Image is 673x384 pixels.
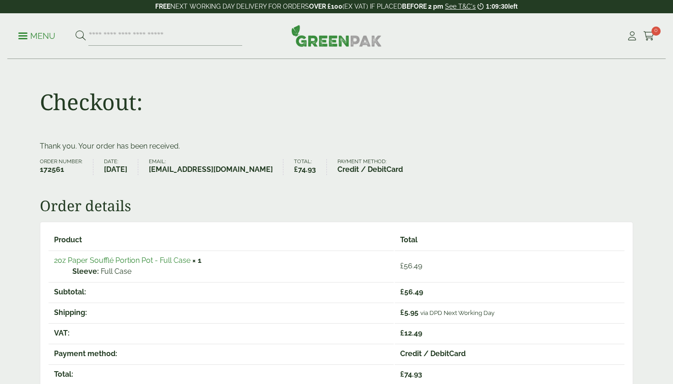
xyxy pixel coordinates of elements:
[445,3,476,10] a: See T&C's
[40,159,93,175] li: Order number:
[294,165,316,174] bdi: 74.93
[49,282,394,302] th: Subtotal:
[294,159,327,175] li: Total:
[400,261,422,270] bdi: 56.49
[626,32,638,41] i: My Account
[309,3,342,10] strong: OVER £100
[40,89,143,115] h1: Checkout:
[643,29,655,43] a: 0
[291,25,382,47] img: GreenPak Supplies
[149,164,273,175] strong: [EMAIL_ADDRESS][DOMAIN_NAME]
[18,31,55,42] p: Menu
[49,323,394,343] th: VAT:
[337,164,403,175] strong: Credit / DebitCard
[400,329,422,337] span: 12.49
[400,288,404,296] span: £
[400,308,404,317] span: £
[49,303,394,322] th: Shipping:
[402,3,443,10] strong: BEFORE 2 pm
[400,329,404,337] span: £
[294,165,298,174] span: £
[40,141,633,152] p: Thank you. Your order has been received.
[400,288,423,296] span: 56.49
[400,261,404,270] span: £
[149,159,284,175] li: Email:
[651,27,661,36] span: 0
[400,370,422,379] span: 74.93
[400,308,418,317] span: 5.95
[395,344,624,363] td: Credit / DebitCard
[486,3,508,10] span: 1:09:30
[72,266,388,277] p: Full Case
[643,32,655,41] i: Cart
[337,159,413,175] li: Payment method:
[54,256,190,265] a: 2oz Paper Soufflé Portion Pot - Full Case
[104,164,127,175] strong: [DATE]
[400,370,404,379] span: £
[49,364,394,384] th: Total:
[40,197,633,214] h2: Order details
[72,266,99,277] strong: Sleeve:
[420,309,494,316] small: via DPD Next Working Day
[508,3,518,10] span: left
[155,3,170,10] strong: FREE
[49,230,394,250] th: Product
[104,159,138,175] li: Date:
[49,344,394,363] th: Payment method:
[395,230,624,250] th: Total
[192,256,201,265] strong: × 1
[40,164,82,175] strong: 172561
[18,31,55,40] a: Menu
